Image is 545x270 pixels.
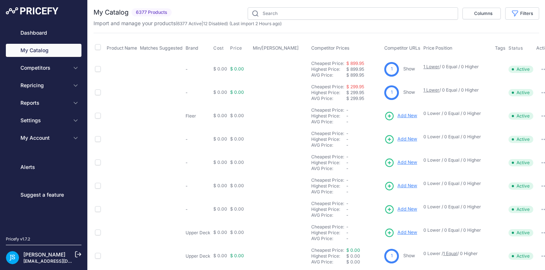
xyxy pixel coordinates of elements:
[397,136,417,143] span: Add New
[311,90,346,96] div: Highest Price:
[6,188,81,201] a: Suggest a feature
[94,20,282,27] p: Import and manage your products
[213,45,225,51] button: Cost
[423,227,488,233] p: 0 Lower / 0 Equal / 0 Higher
[186,136,210,142] p: -
[423,181,488,186] p: 0 Lower / 0 Equal / 0 Higher
[346,113,348,119] span: -
[213,229,227,235] span: $ 0.00
[186,45,198,51] span: Brand
[397,229,417,236] span: Add New
[311,142,346,148] div: AVG Price:
[346,183,348,189] span: -
[508,66,533,73] span: Active
[6,236,30,242] div: Pricefy v1.7.2
[6,26,81,227] nav: Sidebar
[346,166,348,171] span: -
[346,230,348,235] span: -
[176,21,228,26] span: ( | )
[384,45,420,51] span: Competitor URLs
[186,253,210,259] p: Upper Deck
[311,72,346,78] div: AVG Price:
[213,66,227,72] span: $ 0.00
[186,183,210,189] p: -
[508,112,533,120] span: Active
[346,66,364,72] span: $ 899.95
[423,251,488,256] p: 0 Lower / / 0 Higher
[508,45,525,51] button: Status
[311,201,344,206] a: Cheapest Price:
[311,96,346,101] div: AVG Price:
[230,183,244,188] span: $ 0.00
[229,21,282,26] span: (Last import 2 Hours ago)
[311,113,346,119] div: Highest Price:
[346,96,381,101] div: $ 299.95
[346,154,348,159] span: -
[346,253,360,259] span: $ 0.00
[346,212,348,218] span: -
[508,252,533,260] span: Active
[230,89,244,95] span: $ 0.00
[391,89,393,96] span: 1
[6,96,81,109] button: Reports
[20,117,68,124] span: Settings
[311,136,346,142] div: Highest Price:
[213,159,227,165] span: $ 0.00
[186,230,210,236] p: Upper Deck
[384,181,417,191] a: Add New
[423,157,488,163] p: 0 Lower / 0 Equal / 0 Higher
[346,131,348,136] span: -
[230,159,244,165] span: $ 0.00
[311,207,346,212] div: Highest Price:
[311,177,344,183] a: Cheapest Price:
[311,189,346,195] div: AVG Price:
[311,166,346,171] div: AVG Price:
[230,229,244,235] span: $ 0.00
[6,114,81,127] button: Settings
[346,201,348,206] span: -
[397,206,417,213] span: Add New
[423,64,439,69] a: 1 Lower
[20,82,68,89] span: Repricing
[403,66,415,72] a: Show
[508,136,533,143] span: Active
[230,66,244,72] span: $ 0.00
[346,119,348,124] span: -
[6,131,81,144] button: My Account
[186,90,210,96] p: -
[423,45,452,51] span: Price Position
[384,204,417,215] a: Add New
[346,90,364,95] span: $ 299.95
[311,259,346,265] div: AVG Price:
[311,253,346,259] div: Highest Price:
[397,182,417,189] span: Add New
[423,134,488,140] p: 0 Lower / 0 Equal / 0 Higher
[140,45,183,51] span: Matches Suggested
[311,212,346,218] div: AVG Price:
[213,89,227,95] span: $ 0.00
[505,7,539,20] button: Filters
[6,26,81,39] a: Dashboard
[311,61,344,66] a: Cheapest Price:
[508,159,533,166] span: Active
[311,183,346,189] div: Highest Price:
[384,228,417,238] a: Add New
[423,87,488,93] p: / 0 Equal / 0 Higher
[346,84,364,89] a: $ 299.95
[346,177,348,183] span: -
[311,230,346,236] div: Highest Price:
[213,113,227,118] span: $ 0.00
[311,224,344,229] a: Cheapest Price:
[6,79,81,92] button: Repricing
[23,251,65,258] a: [PERSON_NAME]
[311,247,344,253] a: Cheapest Price:
[346,247,360,253] a: $ 0.00
[186,66,210,72] p: -
[94,7,129,18] h2: My Catalog
[311,236,346,242] div: AVG Price:
[20,99,68,107] span: Reports
[230,45,242,51] span: Price
[403,89,415,95] a: Show
[346,142,348,148] span: -
[6,161,81,174] a: Alerts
